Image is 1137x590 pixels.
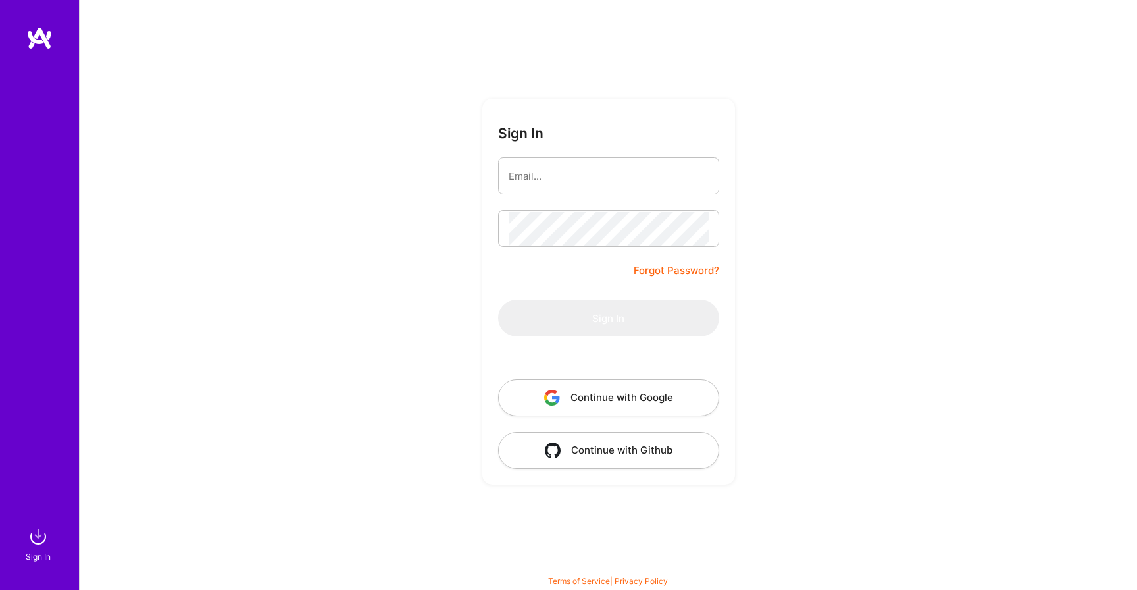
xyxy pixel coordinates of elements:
a: sign inSign In [28,523,51,564]
span: | [548,576,668,586]
input: Email... [509,159,709,193]
a: Terms of Service [548,576,610,586]
div: © 2025 ATeams Inc., All rights reserved. [79,550,1137,583]
h3: Sign In [498,125,543,142]
img: icon [545,443,561,458]
button: Continue with Github [498,432,719,469]
button: Sign In [498,300,719,336]
a: Forgot Password? [634,263,719,279]
img: icon [544,390,560,406]
img: sign in [25,523,51,550]
img: logo [26,26,53,50]
button: Continue with Google [498,379,719,416]
div: Sign In [26,550,51,564]
a: Privacy Policy [615,576,668,586]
